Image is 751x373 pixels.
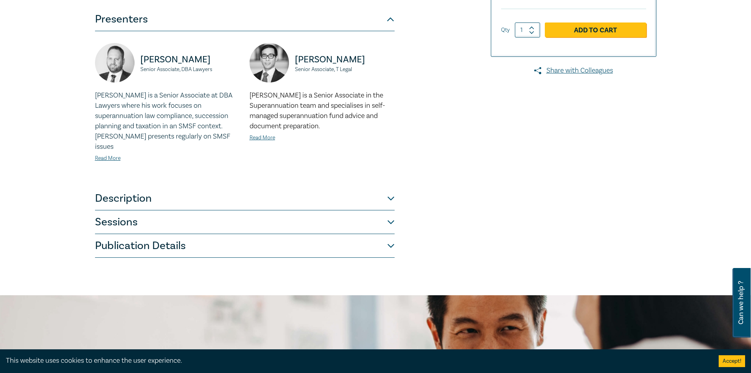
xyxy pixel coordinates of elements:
[95,155,121,162] a: Read More
[295,67,395,72] small: Senior Associate, T Legal
[95,210,395,234] button: Sessions
[545,22,646,37] a: Add to Cart
[295,53,395,66] p: [PERSON_NAME]
[515,22,540,37] input: 1
[95,43,134,82] img: https://s3.ap-southeast-2.amazonaws.com/leo-cussen-store-production-content/Contacts/William%20Fe...
[250,43,289,82] img: https://s3.ap-southeast-2.amazonaws.com/leo-cussen-store-production-content/Contacts/Terence%20Wo...
[140,67,240,72] small: Senior Associate, DBA Lawyers
[95,234,395,258] button: Publication Details
[95,90,240,152] p: [PERSON_NAME] is a Senior Associate at DBA Lawyers where his work focuses on superannuation law c...
[140,53,240,66] p: [PERSON_NAME]
[250,134,275,141] a: Read More
[501,26,510,34] label: Qty
[6,356,707,366] div: This website uses cookies to enhance the user experience.
[719,355,745,367] button: Accept cookies
[737,273,745,333] span: Can we help ?
[95,187,395,210] button: Description
[250,91,385,131] span: [PERSON_NAME] is a Senior Associate in the Superannuation team and specialises in self-managed su...
[95,7,395,31] button: Presenters
[491,66,656,76] a: Share with Colleagues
